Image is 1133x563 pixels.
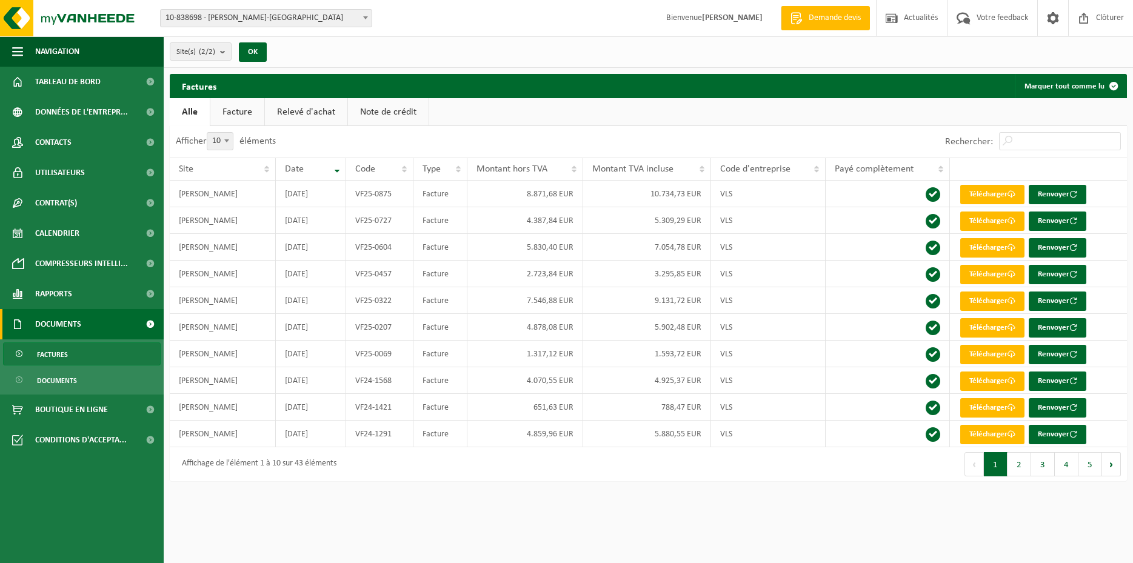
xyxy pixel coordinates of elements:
td: 1.317,12 EUR [467,341,583,367]
span: 10 [207,133,233,150]
button: 5 [1078,452,1102,476]
a: Documents [3,368,161,391]
label: Rechercher: [945,137,993,147]
td: [PERSON_NAME] [170,287,276,314]
span: Navigation [35,36,79,67]
td: VLS [711,287,826,314]
td: VF25-0322 [346,287,413,314]
button: 1 [984,452,1008,476]
td: VF25-0875 [346,181,413,207]
td: VLS [711,394,826,421]
a: Facture [210,98,264,126]
td: VLS [711,421,826,447]
td: 5.880,55 EUR [583,421,711,447]
td: VF25-0069 [346,341,413,367]
td: VF24-1291 [346,421,413,447]
label: Afficher éléments [176,136,276,146]
td: 4.878,08 EUR [467,314,583,341]
button: Renvoyer [1029,291,1086,311]
td: [PERSON_NAME] [170,367,276,394]
button: 3 [1031,452,1055,476]
td: Facture [413,287,467,314]
a: Télécharger [960,425,1024,444]
button: OK [239,42,267,62]
a: Factures [3,342,161,365]
td: [PERSON_NAME] [170,261,276,287]
td: [DATE] [276,181,346,207]
td: 8.871,68 EUR [467,181,583,207]
button: Renvoyer [1029,318,1086,338]
td: VLS [711,234,826,261]
td: VLS [711,341,826,367]
td: VLS [711,207,826,234]
td: VLS [711,181,826,207]
td: 651,63 EUR [467,394,583,421]
td: 5.830,40 EUR [467,234,583,261]
button: Renvoyer [1029,185,1086,204]
td: VF25-0207 [346,314,413,341]
td: [DATE] [276,367,346,394]
a: Télécharger [960,212,1024,231]
a: Télécharger [960,265,1024,284]
td: 1.593,72 EUR [583,341,711,367]
button: Renvoyer [1029,371,1086,391]
td: 10.734,73 EUR [583,181,711,207]
span: Calendrier [35,218,79,248]
td: [PERSON_NAME] [170,181,276,207]
td: 9.131,72 EUR [583,287,711,314]
span: Utilisateurs [35,158,85,188]
td: Facture [413,234,467,261]
button: Next [1102,452,1121,476]
td: 4.925,37 EUR [583,367,711,394]
span: Payé complètement [835,164,914,174]
td: 3.295,85 EUR [583,261,711,287]
span: 10-838698 - GOVOERTS RENAUD - BOUSSU-LEZ-WALCOURT [160,9,372,27]
span: Site(s) [176,43,215,61]
button: Renvoyer [1029,345,1086,364]
td: 7.054,78 EUR [583,234,711,261]
td: [PERSON_NAME] [170,341,276,367]
td: [DATE] [276,234,346,261]
a: Alle [170,98,210,126]
td: [DATE] [276,314,346,341]
button: Renvoyer [1029,265,1086,284]
td: [PERSON_NAME] [170,234,276,261]
td: Facture [413,421,467,447]
td: 4.859,96 EUR [467,421,583,447]
span: 10-838698 - GOVOERTS RENAUD - BOUSSU-LEZ-WALCOURT [161,10,372,27]
h2: Factures [170,74,229,98]
td: Facture [413,261,467,287]
td: 4.070,55 EUR [467,367,583,394]
a: Télécharger [960,185,1024,204]
td: [PERSON_NAME] [170,207,276,234]
td: Facture [413,394,467,421]
td: VF25-0604 [346,234,413,261]
td: VLS [711,367,826,394]
span: 10 [207,132,233,150]
button: Renvoyer [1029,398,1086,418]
td: [DATE] [276,341,346,367]
td: VLS [711,314,826,341]
a: Télécharger [960,291,1024,311]
count: (2/2) [199,48,215,56]
span: Documents [37,369,77,392]
button: Renvoyer [1029,238,1086,258]
td: [DATE] [276,421,346,447]
a: Télécharger [960,398,1024,418]
span: Type [423,164,441,174]
span: Demande devis [806,12,864,24]
td: [DATE] [276,287,346,314]
td: [DATE] [276,261,346,287]
td: Facture [413,181,467,207]
td: [PERSON_NAME] [170,394,276,421]
a: Télécharger [960,371,1024,391]
td: Facture [413,367,467,394]
span: Compresseurs intelli... [35,248,128,279]
span: Code d'entreprise [720,164,790,174]
span: Boutique en ligne [35,395,108,425]
td: [DATE] [276,394,346,421]
a: Demande devis [781,6,870,30]
td: 2.723,84 EUR [467,261,583,287]
span: Factures [37,343,68,366]
button: Renvoyer [1029,212,1086,231]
